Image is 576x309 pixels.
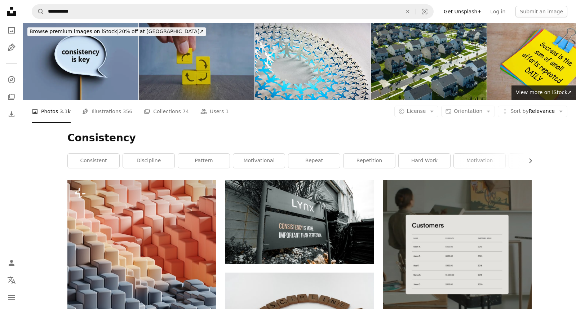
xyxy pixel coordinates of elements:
[4,72,19,87] a: Explore
[486,6,510,17] a: Log in
[226,107,229,115] span: 1
[416,5,433,18] button: Visual search
[510,108,528,114] span: Sort by
[233,154,285,168] a: motivational
[4,256,19,270] a: Log in / Sign up
[4,107,19,122] a: Download History
[400,5,416,18] button: Clear
[498,106,567,117] button: Sort byRelevance
[511,85,576,100] a: View more on iStock↗
[255,23,371,100] img: Concentric Paper Chain of Human Figures Symbolizing Unity and Connection
[123,154,174,168] a: discipline
[32,4,434,19] form: Find visuals sitewide
[4,290,19,305] button: Menu
[123,107,133,115] span: 356
[67,132,532,145] h1: Consistency
[225,180,374,264] img: A sign that is in front of a building
[510,108,555,115] span: Relevance
[441,106,495,117] button: Orientation
[394,106,439,117] button: License
[182,107,189,115] span: 74
[30,28,119,34] span: Browse premium images on iStock |
[67,276,216,282] a: an abstract background of many cubes of different colors
[30,28,204,34] span: 20% off at [GEOGRAPHIC_DATA] ↗
[399,154,450,168] a: hard work
[515,6,567,17] button: Submit an image
[509,154,561,168] a: wallpaper
[4,40,19,55] a: Illustrations
[454,154,505,168] a: motivation
[4,23,19,37] a: Photos
[371,23,487,100] img: Numerous Suburban Tract Houses in Ann Arbor, Michigan
[454,108,482,114] span: Orientation
[407,108,426,114] span: License
[144,100,189,123] a: Collections 74
[344,154,395,168] a: repetition
[225,218,374,225] a: A sign that is in front of a building
[178,154,230,168] a: pattern
[23,23,138,100] img: Consistency is The Key
[82,100,132,123] a: Illustrations 356
[516,89,572,95] span: View more on iStock ↗
[23,23,210,40] a: Browse premium images on iStock|20% off at [GEOGRAPHIC_DATA]↗
[32,5,44,18] button: Search Unsplash
[139,23,254,100] img: Move in a circle without stopping or a goal. Concept of perpetual movement or a cycle with no end.
[200,100,229,123] a: Users 1
[439,6,486,17] a: Get Unsplash+
[524,154,532,168] button: scroll list to the right
[288,154,340,168] a: repeat
[4,90,19,104] a: Collections
[68,154,119,168] a: consistent
[4,273,19,287] button: Language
